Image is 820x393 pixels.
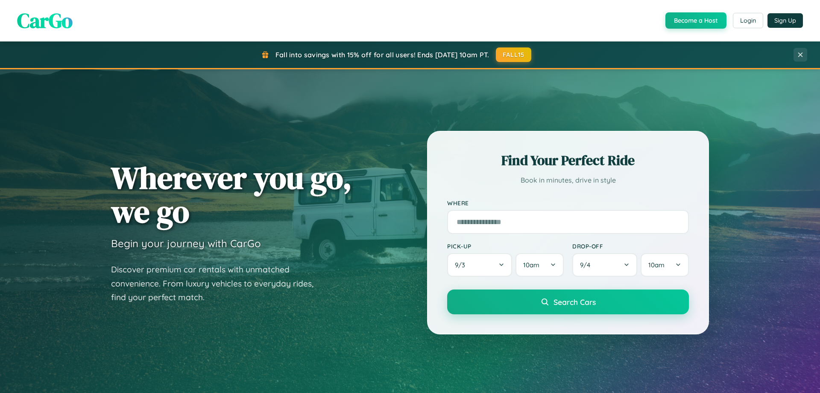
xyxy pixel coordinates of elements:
[447,290,689,314] button: Search Cars
[447,242,564,250] label: Pick-up
[523,261,539,269] span: 10am
[572,253,637,277] button: 9/4
[641,253,689,277] button: 10am
[496,47,532,62] button: FALL15
[648,261,665,269] span: 10am
[665,12,726,29] button: Become a Host
[767,13,803,28] button: Sign Up
[447,151,689,170] h2: Find Your Perfect Ride
[275,50,489,59] span: Fall into savings with 15% off for all users! Ends [DATE] 10am PT.
[17,6,73,35] span: CarGo
[572,242,689,250] label: Drop-off
[111,263,325,304] p: Discover premium car rentals with unmatched convenience. From luxury vehicles to everyday rides, ...
[111,161,352,228] h1: Wherever you go, we go
[111,237,261,250] h3: Begin your journey with CarGo
[515,253,564,277] button: 10am
[733,13,763,28] button: Login
[455,261,469,269] span: 9 / 3
[447,174,689,186] p: Book in minutes, drive in style
[447,253,512,277] button: 9/3
[553,297,596,307] span: Search Cars
[580,261,594,269] span: 9 / 4
[447,199,689,207] label: Where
